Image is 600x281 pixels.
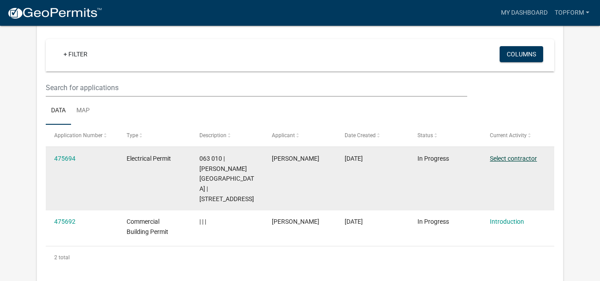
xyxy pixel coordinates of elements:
input: Search for applications [46,79,468,97]
a: TopForm [551,4,593,21]
a: Data [46,97,71,125]
datatable-header-cell: Current Activity [481,125,554,146]
a: Select contractor [490,155,537,162]
span: Current Activity [490,132,527,139]
span: 09/09/2025 [345,155,363,162]
datatable-header-cell: Description [191,125,264,146]
datatable-header-cell: Application Number [46,125,119,146]
a: My Dashboard [497,4,551,21]
span: Wes Deweese [272,155,319,162]
a: Map [71,97,95,125]
span: Status [417,132,433,139]
span: 09/09/2025 [345,218,363,225]
div: 2 total [46,246,555,269]
span: | | | [199,218,206,225]
a: 475692 [54,218,75,225]
span: Commercial Building Permit [127,218,168,235]
span: In Progress [417,155,449,162]
datatable-header-cell: Type [118,125,191,146]
span: Application Number [54,132,103,139]
a: 475694 [54,155,75,162]
span: Description [199,132,226,139]
datatable-header-cell: Date Created [336,125,409,146]
a: Introduction [490,218,524,225]
span: 063 010 | PUTNAM GENERAL HOSPITAL | 101 Greensboro Rd [199,155,254,202]
datatable-header-cell: Status [409,125,481,146]
span: In Progress [417,218,449,225]
span: Wes Deweese [272,218,319,225]
span: Applicant [272,132,295,139]
span: Type [127,132,138,139]
datatable-header-cell: Applicant [263,125,336,146]
a: + Filter [56,46,95,62]
div: collapse [37,23,564,277]
span: Date Created [345,132,376,139]
button: Columns [500,46,543,62]
span: Electrical Permit [127,155,171,162]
